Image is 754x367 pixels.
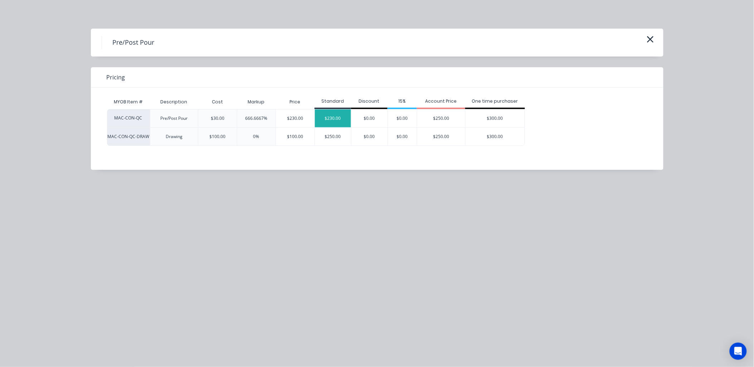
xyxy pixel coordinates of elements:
div: $100.00 [209,133,225,140]
div: $0.00 [351,128,388,146]
div: $0.00 [388,109,417,127]
div: 15% [388,98,417,104]
div: $0.00 [351,109,388,127]
div: $250.00 [315,128,351,146]
div: $230.00 [315,109,351,127]
div: Pre/Post Pour [160,115,188,122]
div: Standard [315,98,351,104]
div: $250.00 [417,128,465,146]
span: Pricing [107,73,125,82]
div: Discount [351,98,388,104]
h4: Pre/Post Pour [102,36,165,49]
div: $300.00 [466,128,525,146]
div: $300.00 [466,109,525,127]
div: MYOB Item # [107,95,150,109]
div: Cost [198,95,237,109]
div: $0.00 [388,128,417,146]
div: MAC-CON-QC-DRAW [107,127,150,146]
div: $250.00 [417,109,465,127]
div: Account Price [417,98,465,104]
div: Markup [237,95,276,109]
div: Description [155,93,193,111]
div: Drawing [166,133,183,140]
div: 666.6667% [245,115,267,122]
div: $230.00 [276,109,315,127]
div: One time purchaser [465,98,525,104]
div: $100.00 [276,128,315,146]
div: Price [276,95,315,109]
div: Open Intercom Messenger [730,343,747,360]
div: 0% [253,133,259,140]
div: $30.00 [211,115,224,122]
div: MAC-CON-QC [107,109,150,127]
